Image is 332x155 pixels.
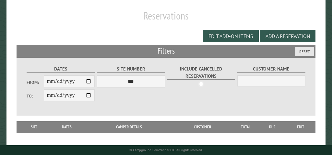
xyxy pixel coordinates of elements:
[129,148,203,152] small: © Campground Commander LLC. All rights reserved.
[27,93,44,99] label: To:
[167,65,235,80] label: Include Cancelled Reservations
[97,65,165,73] label: Site Number
[17,9,315,27] h1: Reservations
[48,121,86,133] th: Dates
[233,121,259,133] th: Total
[286,121,315,133] th: Edit
[27,79,44,85] label: From:
[86,121,172,133] th: Camper Details
[259,121,286,133] th: Due
[260,30,315,42] button: Add a Reservation
[237,65,305,73] label: Customer Name
[27,65,95,73] label: Dates
[20,121,48,133] th: Site
[172,121,232,133] th: Customer
[17,45,315,57] h2: Filters
[203,30,259,42] button: Edit Add-on Items
[295,47,314,56] button: Reset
